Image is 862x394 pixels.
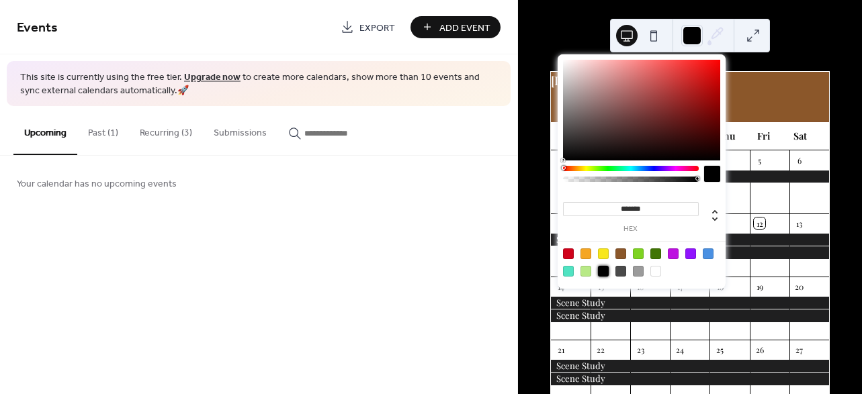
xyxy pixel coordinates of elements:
[781,122,818,150] div: Sat
[551,234,829,246] div: Scene Study
[555,344,566,355] div: 21
[685,248,696,259] div: #9013FE
[754,154,765,166] div: 5
[563,266,574,277] div: #50E3C2
[17,177,177,191] span: Your calendar has no upcoming events
[595,281,607,292] div: 15
[555,217,566,229] div: 7
[793,154,805,166] div: 6
[754,281,765,292] div: 19
[203,106,277,154] button: Submissions
[615,266,626,277] div: #4A4A4A
[331,16,405,38] a: Export
[670,246,829,258] div: Scene Study
[793,217,805,229] div: 13
[793,281,805,292] div: 20
[675,344,686,355] div: 24
[551,72,829,89] div: [DATE]
[551,360,829,372] div: Scene Study
[598,248,609,259] div: #F8E71C
[580,248,591,259] div: #F5A623
[754,217,765,229] div: 12
[745,122,782,150] div: Fri
[615,248,626,259] div: #8B572A
[708,122,745,150] div: Thu
[551,309,829,322] div: Scene Study
[13,106,77,155] button: Upcoming
[595,344,607,355] div: 22
[20,71,497,97] span: This site is currently using the free tier. to create more calendars, show more than 10 events an...
[703,248,714,259] div: #4A90E2
[670,170,829,183] div: Scene Study
[563,248,574,259] div: #D0021B
[563,226,699,233] label: hex
[793,344,805,355] div: 27
[411,16,501,38] button: Add Event
[650,248,661,259] div: #417505
[551,297,829,309] div: Scene Study
[555,154,566,166] div: 31
[675,281,686,292] div: 17
[555,281,566,292] div: 14
[668,248,679,259] div: #BD10E0
[754,344,765,355] div: 26
[439,21,490,35] span: Add Event
[635,344,646,355] div: 23
[714,281,726,292] div: 18
[633,266,644,277] div: #9B9B9B
[633,248,644,259] div: #7ED321
[635,281,646,292] div: 16
[650,266,661,277] div: #FFFFFF
[17,15,58,41] span: Events
[129,106,203,154] button: Recurring (3)
[598,266,609,277] div: #000000
[580,266,591,277] div: #B8E986
[551,373,829,385] div: Scene Study
[359,21,395,35] span: Export
[77,106,129,154] button: Past (1)
[714,344,726,355] div: 25
[184,68,241,87] a: Upgrade now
